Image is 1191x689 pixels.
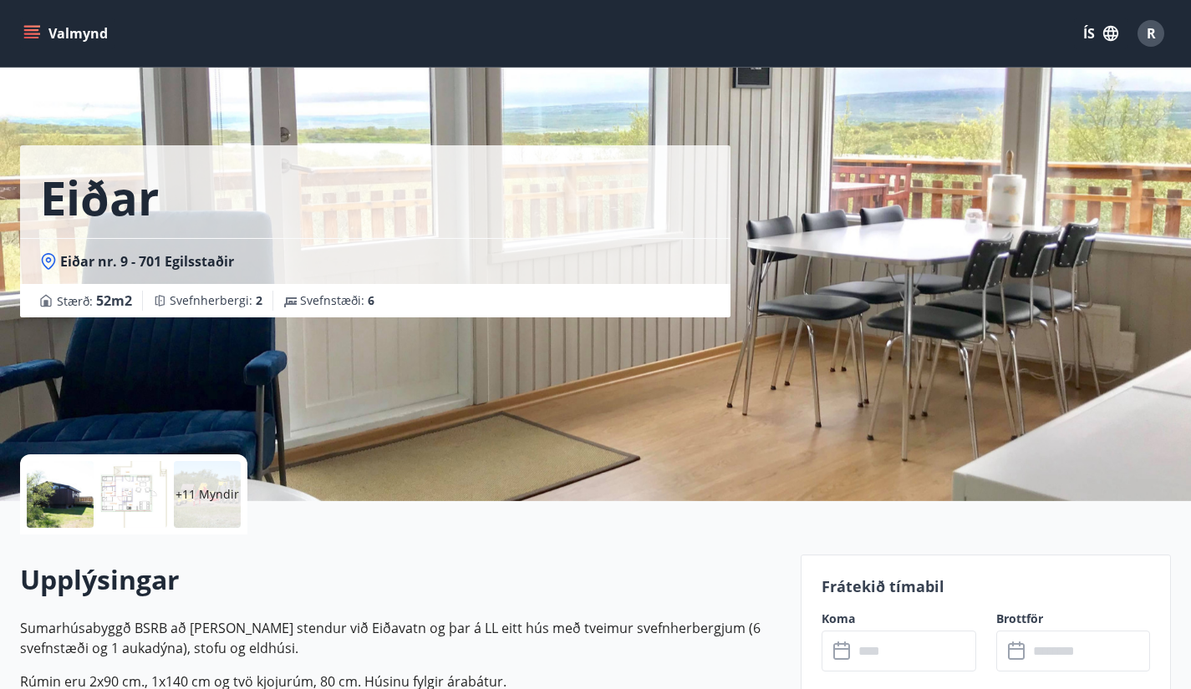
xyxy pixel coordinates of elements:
[96,291,132,310] span: 52 m2
[300,292,374,309] span: Svefnstæði :
[20,18,115,48] button: menu
[368,292,374,308] span: 6
[170,292,262,309] span: Svefnherbergi :
[20,618,781,658] p: Sumarhúsabyggð BSRB að [PERSON_NAME] stendur við Eiðavatn og þar á LL eitt hús með tveimur svefnh...
[1074,18,1127,48] button: ÍS
[256,292,262,308] span: 2
[1147,24,1156,43] span: R
[20,561,781,598] h2: Upplýsingar
[176,486,239,503] p: +11 Myndir
[40,165,159,229] h1: Eiðar
[60,252,234,271] span: Eiðar nr. 9 - 701 Egilsstaðir
[822,575,1150,597] p: Frátekið tímabil
[1131,13,1171,53] button: R
[996,610,1151,627] label: Brottför
[822,610,976,627] label: Koma
[57,291,132,311] span: Stærð :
